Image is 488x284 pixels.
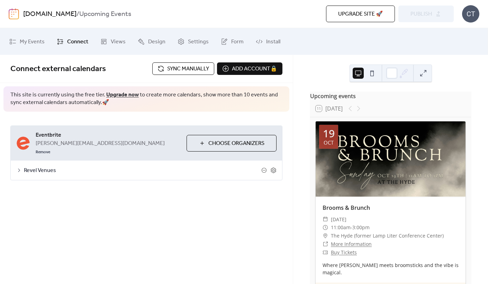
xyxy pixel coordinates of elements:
a: Upgrade now [106,89,139,100]
span: Connect external calendars [10,61,106,77]
div: Oct [324,140,334,145]
b: / [76,8,79,21]
div: ​ [323,232,328,240]
span: [PERSON_NAME][EMAIL_ADDRESS][DOMAIN_NAME] [36,139,165,148]
a: Buy Tickets [331,249,357,256]
a: Connect [52,31,93,52]
button: Sync manually [152,62,214,75]
span: Eventbrite [36,131,181,139]
span: Connect [67,36,88,47]
div: ​ [323,240,328,248]
span: Install [266,36,280,47]
span: Form [231,36,244,47]
button: Upgrade site 🚀 [326,6,395,22]
div: 19 [323,128,335,139]
span: Design [148,36,165,47]
span: The Hyde (former Lamp Liter Conference Center) [331,232,444,240]
div: Where [PERSON_NAME] meets broomsticks and the vibe is magical. [316,261,466,276]
span: Settings [188,36,209,47]
span: Choose Organizers [208,139,264,148]
button: Choose Organizers [187,135,277,152]
a: Settings [172,31,214,52]
a: My Events [4,31,50,52]
a: Brooms & Brunch [323,204,370,212]
a: Install [251,31,286,52]
div: ​ [323,248,328,257]
span: Remove [36,149,50,155]
span: Revel Venues [24,166,261,175]
div: Upcoming events [310,92,471,100]
img: logo [9,8,19,19]
span: Sync manually [167,65,209,73]
a: More Information [331,241,372,247]
a: Form [216,31,249,52]
a: Design [133,31,171,52]
a: [DOMAIN_NAME] [23,8,76,21]
b: Upcoming Events [79,8,131,21]
span: 11:00am [331,223,351,232]
div: ​ [323,223,328,232]
div: ​ [323,215,328,224]
span: This site is currently using the free tier. to create more calendars, show more than 10 events an... [10,91,282,107]
span: Upgrade site 🚀 [338,10,383,18]
span: [DATE] [331,215,346,224]
span: - [351,223,352,232]
span: 3:00pm [352,223,370,232]
span: My Events [20,36,45,47]
div: CT [462,5,479,23]
span: Views [111,36,126,47]
img: eventbrite [16,136,30,150]
a: Views [95,31,131,52]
